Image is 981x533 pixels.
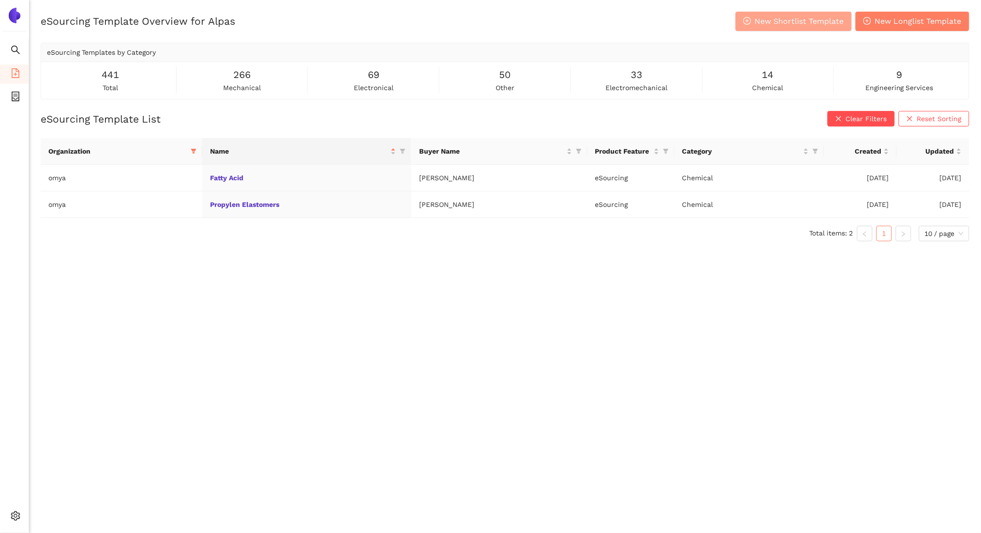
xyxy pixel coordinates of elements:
span: close [835,115,842,123]
span: left [862,231,868,237]
th: this column's title is Buyer Name,this column is sortable [411,138,587,165]
button: plus-circleNew Longlist Template [856,12,969,31]
span: Reset Sorting [917,113,962,124]
li: Total items: 2 [810,226,853,241]
span: mechanical [223,82,261,93]
button: closeClear Filters [828,111,895,126]
td: eSourcing [588,191,675,218]
li: Previous Page [857,226,873,241]
span: Created [832,146,882,157]
td: omya [41,165,202,191]
td: [PERSON_NAME] [411,165,587,191]
span: right [901,231,906,237]
th: this column's title is Category,this column is sortable [675,138,824,165]
span: Updated [905,146,954,157]
button: plus-circleNew Shortlist Template [736,12,852,31]
td: [DATE] [824,165,897,191]
span: Clear Filters [846,113,887,124]
span: 9 [897,67,903,82]
span: electronical [354,82,393,93]
span: 69 [368,67,379,82]
span: eSourcing Templates by Category [47,48,156,56]
span: Category [682,146,801,157]
span: filter [661,144,671,158]
h2: eSourcing Template List [41,112,161,126]
span: plus-circle [863,17,871,26]
span: filter [400,148,406,154]
span: Organization [48,146,187,157]
button: closeReset Sorting [899,111,969,126]
span: Buyer Name [419,146,564,157]
h2: eSourcing Template Overview for Alpas [41,14,235,28]
span: 14 [762,67,774,82]
th: this column's title is Updated,this column is sortable [897,138,969,165]
span: filter [191,148,196,154]
span: New Longlist Template [875,15,962,27]
span: Name [210,146,389,157]
td: Chemical [675,191,824,218]
span: total [103,82,118,93]
td: omya [41,191,202,218]
span: other [496,82,514,93]
span: plus-circle [743,17,751,26]
span: Product Feature [595,146,652,157]
span: filter [574,144,584,158]
span: search [11,42,20,61]
button: left [857,226,873,241]
span: filter [811,144,820,158]
span: 10 / page [925,226,964,241]
span: container [11,88,20,108]
div: Page Size [919,226,969,241]
span: 50 [499,67,511,82]
span: filter [398,144,407,158]
span: filter [663,148,669,154]
th: this column's title is Product Feature,this column is sortable [588,138,675,165]
button: right [896,226,911,241]
th: this column's title is Created,this column is sortable [824,138,897,165]
td: eSourcing [588,165,675,191]
span: 441 [102,67,119,82]
li: Next Page [896,226,911,241]
td: [DATE] [897,191,969,218]
td: [DATE] [824,191,897,218]
span: filter [813,148,818,154]
a: 1 [877,226,891,241]
span: filter [189,144,198,158]
span: New Shortlist Template [755,15,844,27]
span: chemical [753,82,784,93]
span: engineering services [865,82,934,93]
span: 266 [233,67,251,82]
td: [DATE] [897,165,969,191]
td: Chemical [675,165,824,191]
span: filter [576,148,582,154]
span: 33 [631,67,642,82]
td: [PERSON_NAME] [411,191,587,218]
img: Logo [7,8,22,23]
span: close [906,115,913,123]
span: file-add [11,65,20,84]
span: setting [11,508,20,527]
span: electromechanical [605,82,667,93]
